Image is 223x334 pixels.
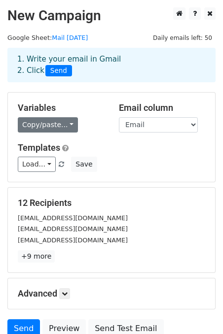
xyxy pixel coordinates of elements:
[119,102,205,113] h5: Email column
[18,288,205,299] h5: Advanced
[7,34,88,41] small: Google Sheet:
[174,287,223,334] iframe: Chat Widget
[18,142,60,153] a: Templates
[149,33,216,43] span: Daily emails left: 50
[10,54,213,76] div: 1. Write your email in Gmail 2. Click
[7,7,216,24] h2: New Campaign
[149,34,216,41] a: Daily emails left: 50
[18,250,55,263] a: +9 more
[18,236,128,244] small: [EMAIL_ADDRESS][DOMAIN_NAME]
[45,65,72,77] span: Send
[71,157,97,172] button: Save
[18,102,104,113] h5: Variables
[52,34,88,41] a: Mail [DATE]
[18,198,205,208] h5: 12 Recipients
[18,117,78,133] a: Copy/paste...
[18,157,56,172] a: Load...
[18,225,128,233] small: [EMAIL_ADDRESS][DOMAIN_NAME]
[18,214,128,222] small: [EMAIL_ADDRESS][DOMAIN_NAME]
